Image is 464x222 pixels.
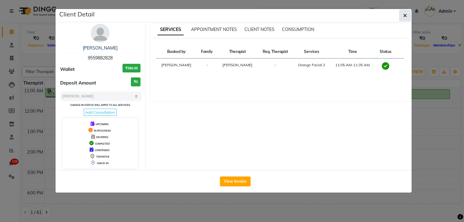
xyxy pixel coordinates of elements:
span: [PERSON_NAME] [222,63,252,67]
span: CHECK-IN [97,162,109,165]
h5: Client Detail [59,10,95,19]
span: SERVICES [158,24,184,35]
td: - [197,59,217,74]
button: View Invoice [220,176,251,186]
span: Add Consultation [84,109,117,116]
small: Change in status will apply to all services. [70,103,131,107]
span: UPCOMING [96,123,109,126]
th: Booked by [156,45,197,59]
th: Req. Therapist [258,45,293,59]
td: 11:05 AM-11:35 AM [330,59,375,74]
td: - [258,59,293,74]
span: IN PROGRESS [94,129,111,132]
img: avatar [91,24,109,42]
span: APPOINTMENT NOTES [191,27,237,32]
span: CONFIRMED [95,149,109,152]
span: DROPPED [96,136,108,139]
div: Orange Facial 2 [297,62,326,68]
span: TENTATIVE [96,155,109,158]
span: 9559882828 [88,55,113,61]
th: Time [330,45,375,59]
th: Services [293,45,330,59]
span: Deposit Amount [60,80,96,87]
a: [PERSON_NAME] [83,45,118,51]
h3: ₹0 [131,77,141,86]
th: Status [375,45,396,59]
span: CLIENT NOTES [244,27,274,32]
h3: ₹384.00 [123,64,141,73]
th: Therapist [217,45,257,59]
span: Wallet [60,66,75,73]
th: Family [197,45,217,59]
span: COMPLETED [95,142,110,145]
span: CONSUMPTION [282,27,314,32]
td: [PERSON_NAME] [156,59,197,74]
